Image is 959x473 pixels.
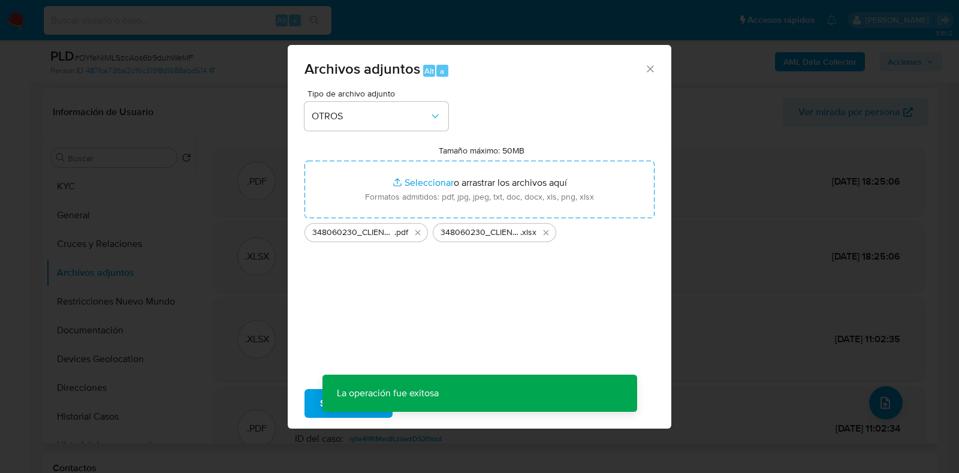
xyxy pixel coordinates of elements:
[304,218,655,242] ul: Archivos seleccionados
[307,89,451,98] span: Tipo de archivo adjunto
[539,225,553,240] button: Eliminar 348060230_CLIENTE JOSE LUIS RAMIREZ HERNANDEZ_SEP2025_AT.xlsx
[424,65,434,77] span: Alt
[441,227,520,239] span: 348060230_CLIENTE [PERSON_NAME] HERNANDEZ_SEP2025_AT
[312,227,394,239] span: 348060230_CLIENTE [PERSON_NAME] HERNANDEZ_SEP2025
[322,375,453,412] p: La operación fue exitosa
[394,227,408,239] span: .pdf
[411,225,425,240] button: Eliminar 348060230_CLIENTE JOSE LUIS RAMIREZ HERNANDEZ_SEP2025.pdf
[304,58,420,79] span: Archivos adjuntos
[439,145,524,156] label: Tamaño máximo: 50MB
[304,389,393,418] button: Subir archivo
[312,110,429,122] span: OTROS
[413,390,452,417] span: Cancelar
[440,65,444,77] span: a
[304,102,448,131] button: OTROS
[520,227,536,239] span: .xlsx
[320,390,377,417] span: Subir archivo
[644,63,655,74] button: Cerrar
